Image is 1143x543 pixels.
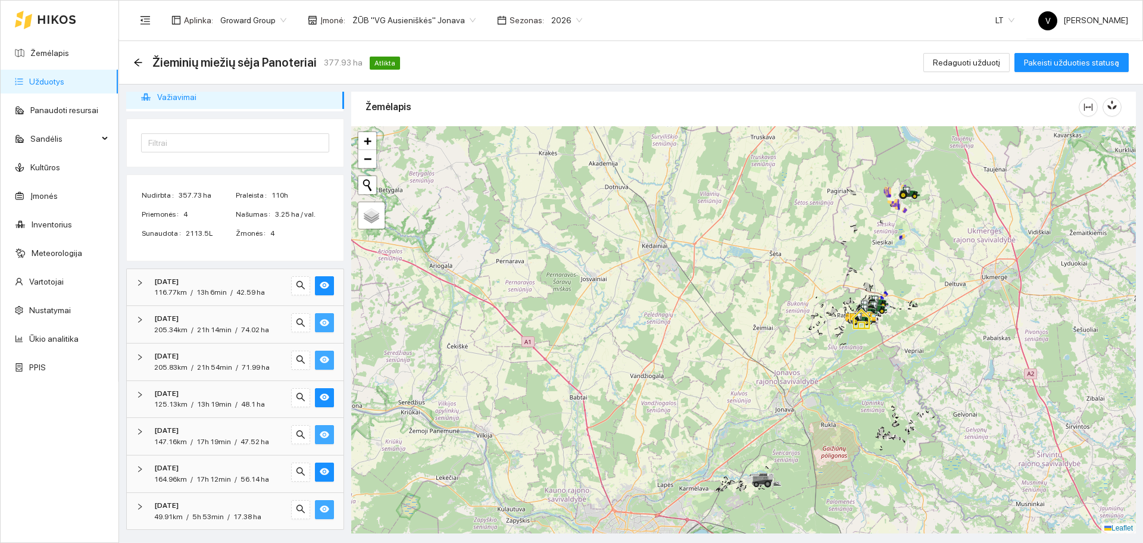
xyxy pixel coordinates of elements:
span: 110h [271,190,329,201]
span: 17h 12min [196,475,231,483]
a: Zoom in [358,132,376,150]
a: Kultūros [30,163,60,172]
span: / [191,363,193,372]
span: 116.77km [154,288,187,297]
span: / [191,326,193,334]
span: / [190,288,193,297]
span: eye [320,318,329,329]
a: Inventorius [32,220,72,229]
span: Priemonės [142,209,183,220]
a: Panaudoti resursai [30,105,98,115]
span: ŽŪB "VG Ausieniškės" Jonava [352,11,476,29]
span: 164.96km [154,475,187,483]
strong: [DATE] [154,352,179,360]
span: search [296,355,305,366]
span: 21h 14min [197,326,232,334]
span: 357.73 ha [179,190,235,201]
button: Pakeisti užduoties statusą [1014,53,1129,72]
span: 205.34km [154,326,188,334]
span: 4 [270,228,329,239]
span: 17h 19min [196,438,231,446]
strong: [DATE] [154,426,179,435]
a: Įmonės [30,191,58,201]
span: search [296,467,305,478]
a: Redaguoti užduotį [923,58,1010,67]
span: Žmonės [236,228,270,239]
span: 4 [183,209,235,220]
button: eye [315,500,334,519]
span: / [235,475,237,483]
button: eye [315,276,334,295]
span: / [227,513,230,521]
a: Meteorologija [32,248,82,258]
button: eye [315,313,334,332]
span: right [136,428,143,435]
button: column-width [1079,98,1098,117]
div: Atgal [133,58,143,68]
span: search [296,280,305,292]
span: Praleista [236,190,271,201]
button: eye [315,388,334,407]
a: Zoom out [358,150,376,168]
div: [DATE]147.16km/17h 19min/47.52 hasearcheye [127,418,343,455]
strong: [DATE] [154,501,179,510]
span: menu-fold [140,15,151,26]
span: 147.16km [154,438,187,446]
span: 377.93 ha [324,56,363,69]
span: 13h 6min [196,288,227,297]
span: column-width [1079,102,1097,112]
span: Atlikta [370,57,400,70]
strong: [DATE] [154,389,179,398]
button: search [291,500,310,519]
span: / [235,438,237,446]
span: 3.25 ha / val. [275,209,329,220]
span: Redaguoti užduotį [933,56,1000,69]
button: search [291,313,310,332]
span: eye [320,355,329,366]
span: eye [320,430,329,441]
span: 71.99 ha [242,363,270,372]
span: Pakeisti užduoties statusą [1024,56,1119,69]
strong: [DATE] [154,314,179,323]
span: / [190,475,193,483]
span: 2026 [551,11,582,29]
div: [DATE]125.13km/13h 19min/48.1 hasearcheye [127,381,343,418]
span: 205.83km [154,363,188,372]
span: shop [308,15,317,25]
span: 48.1 ha [241,400,265,408]
span: search [296,318,305,329]
span: right [136,466,143,473]
button: search [291,351,310,370]
span: search [296,430,305,441]
span: right [136,279,143,286]
span: 17.38 ha [233,513,261,521]
span: / [235,326,238,334]
span: right [136,316,143,323]
button: search [291,425,310,444]
button: eye [315,425,334,444]
span: LT [995,11,1014,29]
a: Užduotys [29,77,64,86]
span: Sezonas : [510,14,544,27]
span: / [190,438,193,446]
div: [DATE]164.96km/17h 12min/56.14 hasearcheye [127,455,343,492]
strong: [DATE] [154,277,179,286]
span: Groward Group [220,11,286,29]
span: Sunaudota [142,228,186,239]
span: 13h 19min [197,400,232,408]
span: Sandėlis [30,127,98,151]
div: Žemėlapis [366,90,1079,124]
span: 2113.5L [186,228,235,239]
span: 125.13km [154,400,188,408]
button: Initiate a new search [358,176,376,194]
span: right [136,503,143,510]
span: eye [320,280,329,292]
button: eye [315,463,334,482]
span: / [186,513,189,521]
div: [DATE]49.91km/5h 53min/17.38 hasearcheye [127,493,343,530]
span: right [136,354,143,361]
span: / [235,400,238,408]
a: Ūkio analitika [29,334,79,344]
a: Žemėlapis [30,48,69,58]
span: [PERSON_NAME] [1038,15,1128,25]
